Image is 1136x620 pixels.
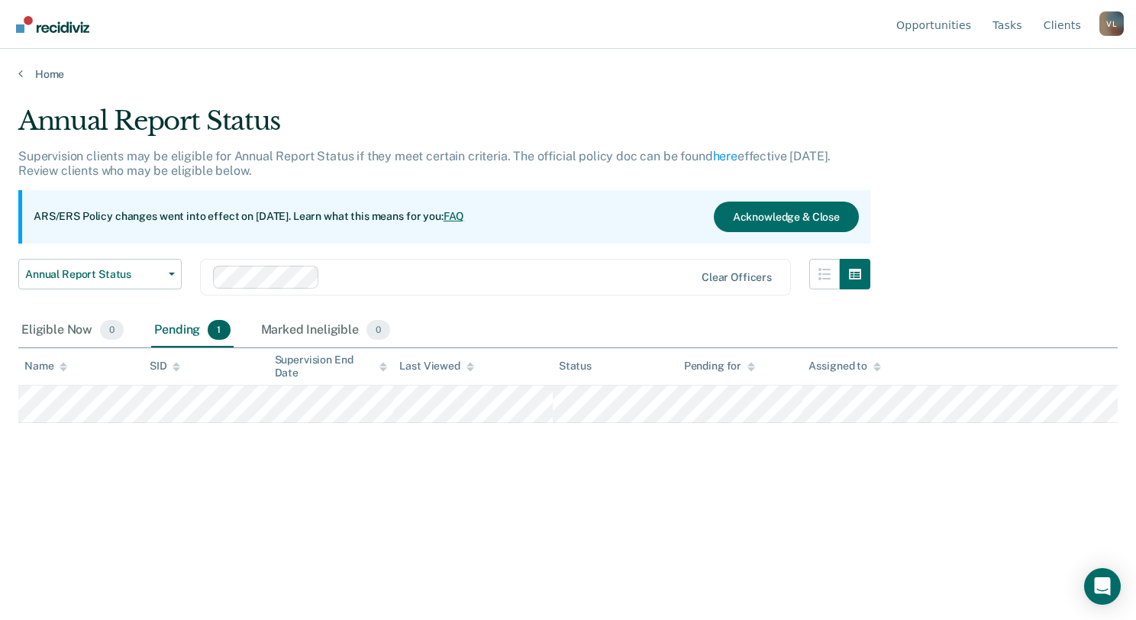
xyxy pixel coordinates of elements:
[275,354,388,379] div: Supervision End Date
[559,360,592,373] div: Status
[399,360,473,373] div: Last Viewed
[1099,11,1124,36] div: V L
[100,320,124,340] span: 0
[16,16,89,33] img: Recidiviz
[258,314,394,347] div: Marked Ineligible0
[34,209,464,224] p: ARS/ERS Policy changes went into effect on [DATE]. Learn what this means for you:
[150,360,181,373] div: SID
[18,105,870,149] div: Annual Report Status
[366,320,390,340] span: 0
[1099,11,1124,36] button: Profile dropdown button
[1084,568,1121,605] div: Open Intercom Messenger
[702,271,772,284] div: Clear officers
[714,202,859,232] button: Acknowledge & Close
[18,259,182,289] button: Annual Report Status
[684,360,755,373] div: Pending for
[18,314,127,347] div: Eligible Now0
[18,67,1118,81] a: Home
[25,268,163,281] span: Annual Report Status
[713,149,737,163] a: here
[151,314,233,347] div: Pending1
[444,210,465,222] a: FAQ
[24,360,67,373] div: Name
[208,320,230,340] span: 1
[18,149,831,178] p: Supervision clients may be eligible for Annual Report Status if they meet certain criteria. The o...
[808,360,880,373] div: Assigned to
